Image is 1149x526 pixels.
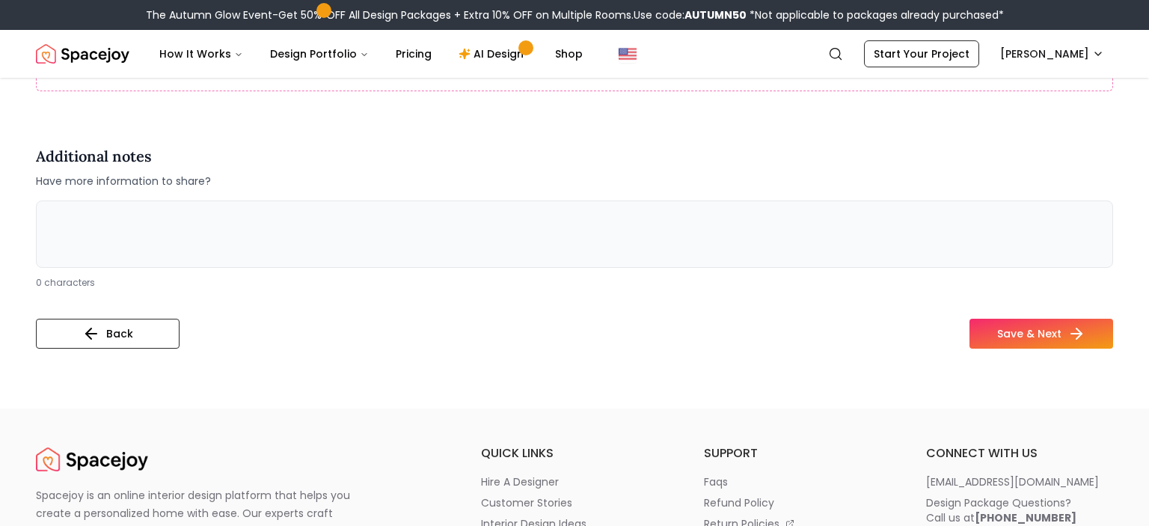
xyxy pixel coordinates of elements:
h4: Additional notes [36,145,211,168]
p: hire a designer [481,474,559,489]
img: United States [619,45,637,63]
a: AI Design [447,39,540,69]
p: refund policy [704,495,774,510]
p: customer stories [481,495,572,510]
b: [PHONE_NUMBER] [975,510,1076,525]
div: Design Package Questions? Call us at [926,495,1076,525]
button: Back [36,319,180,349]
button: Save & Next [969,319,1113,349]
button: How It Works [147,39,255,69]
a: Pricing [384,39,444,69]
h6: quick links [481,444,668,462]
nav: Global [36,30,1113,78]
span: *Not applicable to packages already purchased* [747,7,1004,22]
img: Spacejoy Logo [36,444,148,474]
p: faqs [704,474,728,489]
div: The Autumn Glow Event-Get 50% OFF All Design Packages + Extra 10% OFF on Multiple Rooms. [146,7,1004,22]
b: AUTUMN50 [684,7,747,22]
nav: Main [147,39,595,69]
button: [PERSON_NAME] [991,40,1113,67]
button: Design Portfolio [258,39,381,69]
div: 0 characters [36,277,1113,289]
a: refund policy [704,495,891,510]
h6: connect with us [926,444,1113,462]
a: customer stories [481,495,668,510]
a: Design Package Questions?Call us at[PHONE_NUMBER] [926,495,1113,525]
a: Shop [543,39,595,69]
img: Spacejoy Logo [36,39,129,69]
a: faqs [704,474,891,489]
a: Spacejoy [36,444,148,474]
h6: support [704,444,891,462]
p: [EMAIL_ADDRESS][DOMAIN_NAME] [926,474,1099,489]
a: hire a designer [481,474,668,489]
a: [EMAIL_ADDRESS][DOMAIN_NAME] [926,474,1113,489]
a: Start Your Project [864,40,979,67]
a: Spacejoy [36,39,129,69]
span: Use code: [634,7,747,22]
span: Have more information to share? [36,174,211,189]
